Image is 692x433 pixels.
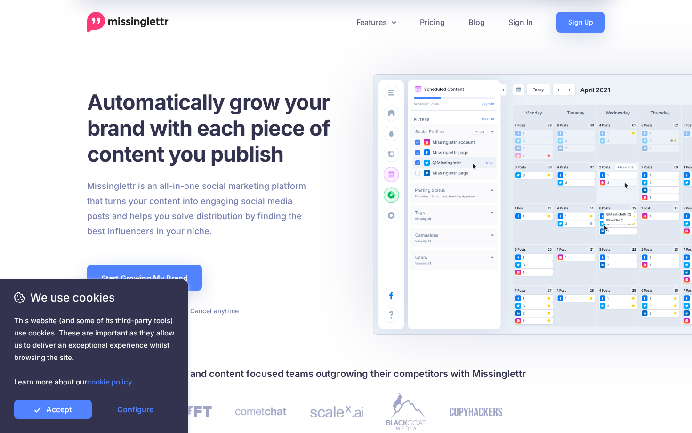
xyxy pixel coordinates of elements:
[87,179,306,239] p: Missinglettr is an all-in-one social marketing platform that turns your content into engaging soc...
[14,315,174,388] span: This website (and some of its third-party tools) use cookies. These are important as they allow u...
[457,12,497,33] a: Blog
[97,400,174,419] a: Configure
[14,289,174,306] span: We use cookies
[87,366,605,381] h4: Join 30,000+ creators and content focused teams outgrowing their competitors with Missinglettr
[87,265,202,291] a: Start Growing My Brand
[14,400,92,419] a: Accept
[87,89,353,167] h1: Automatically grow your brand with each piece of content you publish
[497,12,545,33] a: Sign In
[87,12,169,33] a: Home
[408,12,457,33] a: Pricing
[345,12,408,33] a: Features
[556,12,605,33] a: Sign Up
[87,377,132,386] a: cookie policy
[181,305,239,317] li: Cancel anytime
